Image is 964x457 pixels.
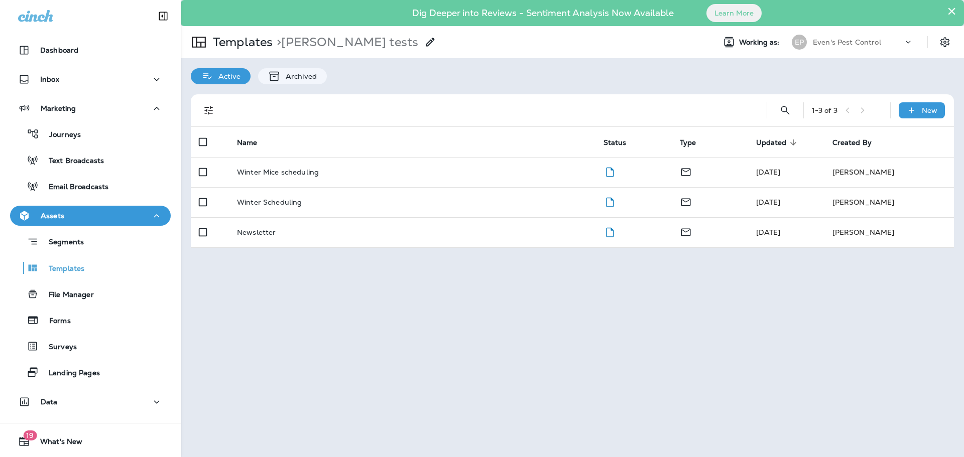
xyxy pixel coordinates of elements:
[40,75,59,83] p: Inbox
[10,206,171,226] button: Assets
[237,138,258,147] span: Name
[237,168,319,176] p: Winter Mice scheduling
[824,217,954,247] td: [PERSON_NAME]
[10,336,171,357] button: Surveys
[10,40,171,60] button: Dashboard
[209,35,273,50] p: Templates
[30,437,82,449] span: What's New
[23,430,37,440] span: 19
[10,69,171,89] button: Inbox
[813,38,881,46] p: Even's Pest Control
[756,198,781,207] span: Hannah Haack
[40,46,78,54] p: Dashboard
[947,3,956,19] button: Close
[756,138,800,147] span: Updated
[39,317,71,326] p: Forms
[824,187,954,217] td: [PERSON_NAME]
[10,392,171,412] button: Data
[680,138,709,147] span: Type
[237,138,271,147] span: Name
[936,33,954,51] button: Settings
[383,12,703,15] p: Dig Deeper into Reviews - Sentiment Analysis Now Available
[39,343,77,352] p: Surveys
[10,362,171,383] button: Landing Pages
[10,98,171,118] button: Marketing
[237,198,302,206] p: Winter Scheduling
[149,6,177,26] button: Collapse Sidebar
[41,212,64,220] p: Assets
[10,149,171,171] button: Text Broadcasts
[832,138,885,147] span: Created By
[273,35,418,50] p: Hannah tests
[680,167,692,176] span: Email
[39,264,84,274] p: Templates
[824,157,954,187] td: [PERSON_NAME]
[39,290,94,300] p: File Manager
[680,227,692,236] span: Email
[39,157,104,166] p: Text Broadcasts
[775,100,795,120] button: Search Templates
[922,106,937,114] p: New
[39,183,108,192] p: Email Broadcasts
[706,4,762,22] button: Learn More
[213,72,240,80] p: Active
[41,104,76,112] p: Marketing
[10,431,171,451] button: 19What's New
[199,100,219,120] button: Filters
[604,138,640,147] span: Status
[756,138,787,147] span: Updated
[739,38,782,47] span: Working as:
[680,138,696,147] span: Type
[10,123,171,144] button: Journeys
[792,35,807,50] div: EP
[604,138,627,147] span: Status
[680,197,692,206] span: Email
[812,106,837,114] div: 1 - 3 of 3
[604,167,616,176] span: Draft
[756,228,781,237] span: Hannah Haack
[832,138,872,147] span: Created By
[39,130,81,140] p: Journeys
[604,197,616,206] span: Draft
[10,283,171,304] button: File Manager
[281,72,317,80] p: Archived
[39,369,100,378] p: Landing Pages
[604,227,616,236] span: Draft
[41,398,58,406] p: Data
[10,310,171,331] button: Forms
[756,168,781,177] span: Hannah Haack
[10,257,171,278] button: Templates
[10,231,171,252] button: Segments
[10,176,171,197] button: Email Broadcasts
[237,228,276,236] p: Newsletter
[39,238,84,248] p: Segments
